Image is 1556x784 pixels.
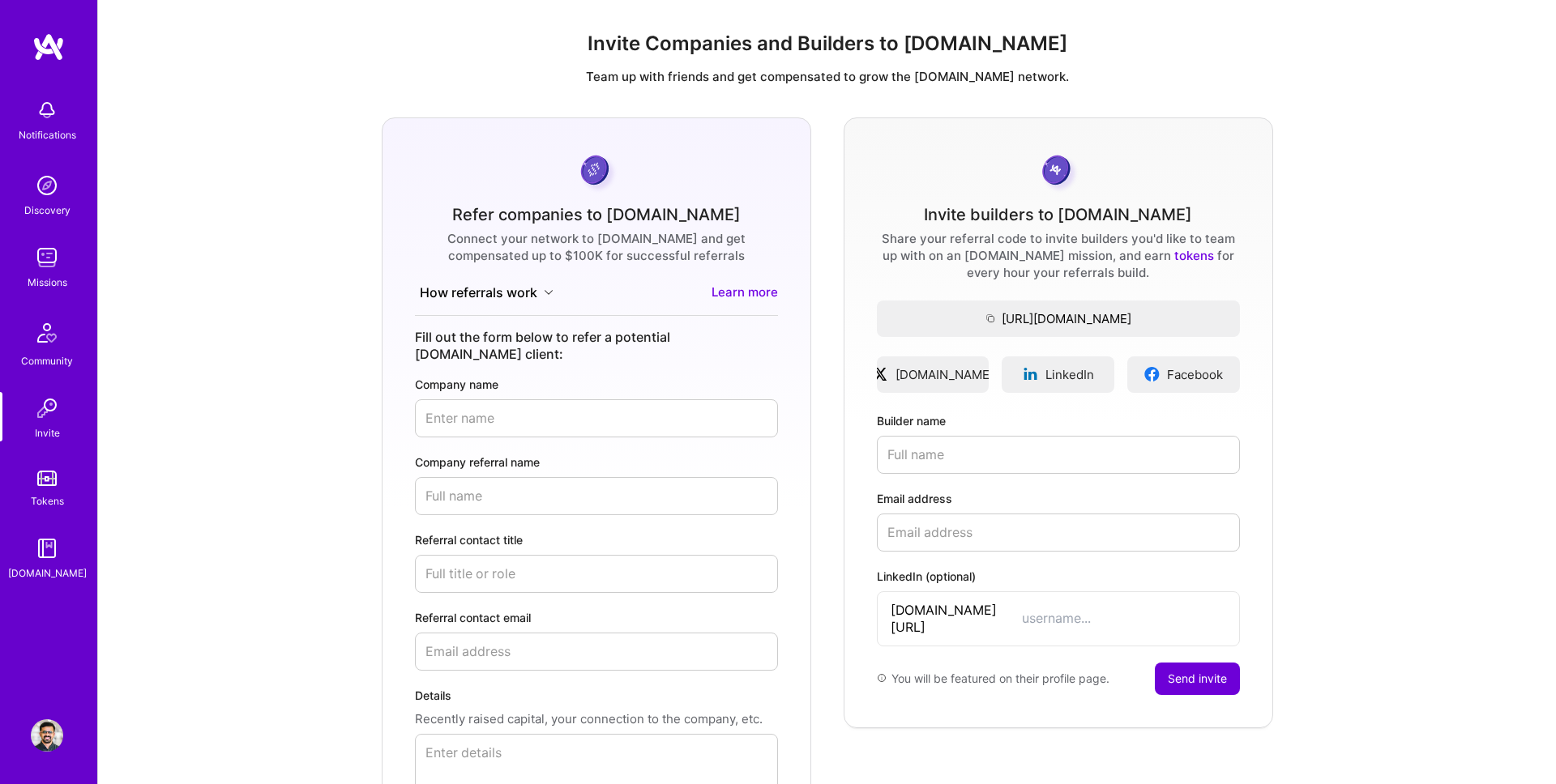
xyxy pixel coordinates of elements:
[415,710,778,727] p: Recently raised capital, your connection to the company, etc.
[31,492,64,509] div: Tokens
[35,424,60,441] div: Invite
[1155,663,1240,695] button: Send invite
[1127,356,1240,393] a: Facebook
[877,310,1240,327] span: [URL][DOMAIN_NAME]
[31,169,63,202] img: discovery
[415,283,558,302] button: How referrals work
[111,68,1543,85] p: Team up with friends and get compensated to grow the [DOMAIN_NAME] network.
[877,230,1240,281] div: Share your referral code to invite builders you'd like to team up with on an [DOMAIN_NAME] missio...
[24,202,71,219] div: Discovery
[37,471,57,486] img: tokens
[1174,248,1214,263] a: tokens
[19,126,76,143] div: Notifications
[415,477,778,515] input: Full name
[415,555,778,593] input: Full title or role
[896,366,994,383] span: [DOMAIN_NAME]
[31,719,63,752] img: User Avatar
[1022,610,1226,627] input: username...
[575,151,618,194] img: purpleCoin
[31,532,63,565] img: guide book
[877,300,1240,337] button: [URL][DOMAIN_NAME]
[415,454,778,471] label: Company referral name
[1022,366,1039,382] img: linkedinLogo
[924,207,1192,224] div: Invite builders to [DOMAIN_NAME]
[27,719,67,752] a: User Avatar
[111,32,1543,56] h1: Invite Companies and Builders to [DOMAIN_NAME]
[31,94,63,126] img: bell
[415,230,778,264] div: Connect your network to [DOMAIN_NAME] and get compensated up to $100K for successful referrals
[21,352,73,369] div: Community
[877,490,1240,507] label: Email address
[415,687,778,704] label: Details
[712,283,778,302] a: Learn more
[877,663,1109,695] div: You will be featured on their profile page.
[891,602,1022,636] span: [DOMAIN_NAME][URL]
[415,329,778,363] div: Fill out the form below to refer a potential [DOMAIN_NAME] client:
[415,609,778,626] label: Referral contact email
[877,356,990,393] a: [DOMAIN_NAME]
[877,513,1240,552] input: Email address
[877,568,1240,585] label: LinkedIn (optional)
[28,274,67,291] div: Missions
[877,436,1240,474] input: Full name
[1002,356,1114,393] a: LinkedIn
[877,412,1240,429] label: Builder name
[452,207,741,224] div: Refer companies to [DOMAIN_NAME]
[415,531,778,548] label: Referral contact title
[415,376,778,393] label: Company name
[872,366,889,382] img: xLogo
[32,32,65,62] img: logo
[1143,366,1161,382] img: facebookLogo
[31,241,63,274] img: teamwork
[31,392,63,424] img: Invite
[415,399,778,437] input: Enter name
[1167,366,1223,383] span: Facebook
[28,313,66,352] img: Community
[1037,151,1079,194] img: grayCoin
[1045,366,1094,383] span: LinkedIn
[415,633,778,671] input: Email address
[8,565,87,582] div: [DOMAIN_NAME]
